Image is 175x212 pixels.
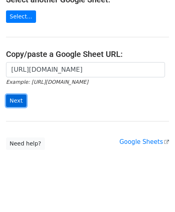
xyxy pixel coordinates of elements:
input: Next [6,95,26,107]
small: Example: [URL][DOMAIN_NAME] [6,79,88,85]
a: Need help? [6,137,45,150]
a: Google Sheets [119,138,169,145]
a: Select... [6,10,36,23]
h4: Copy/paste a Google Sheet URL: [6,49,169,59]
input: Paste your Google Sheet URL here [6,62,165,77]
